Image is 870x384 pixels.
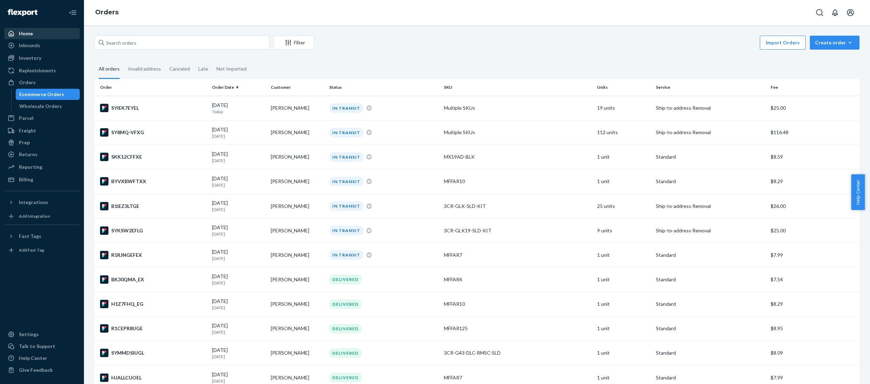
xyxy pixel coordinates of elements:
img: website_grey.svg [11,18,17,24]
button: Help Center [851,174,865,210]
a: Parcel [4,113,80,124]
div: MFFAR4 [444,276,591,283]
div: MFFAR125 [444,325,591,332]
div: R1RJNGEFEX [100,251,206,259]
a: Add Integration [4,211,80,222]
p: [DATE] [212,280,265,286]
td: [PERSON_NAME] [268,243,327,267]
a: Inventory [4,52,80,64]
a: Orders [95,8,119,16]
div: [DATE] [212,322,265,335]
div: Integrations [19,199,48,206]
div: Reporting [19,164,42,171]
button: Create order [810,36,860,50]
div: MFFAR7 [444,252,591,259]
td: [PERSON_NAME] [268,267,327,292]
a: Help Center [4,353,80,364]
td: [PERSON_NAME] [268,194,327,218]
div: Filter [274,39,314,46]
div: DELIVERED [329,348,362,358]
div: Orders [19,79,36,86]
input: Search orders [94,36,269,50]
p: Standard [656,300,765,307]
p: Standard [656,252,765,259]
th: SKU [441,79,594,96]
div: SKK12CFFXE [100,153,206,161]
div: All orders [99,60,120,79]
td: [PERSON_NAME] [268,316,327,341]
td: 112 units [594,120,653,145]
button: Give Feedback [4,364,80,376]
div: Late [198,60,208,78]
div: SYIEK7EYEL [100,104,206,112]
img: Flexport logo [8,9,37,16]
div: SY8MQ-VFXG [100,128,206,137]
p: [DATE] [212,255,265,261]
td: $26.00 [768,194,860,218]
td: $25.00 [768,96,860,120]
div: DELIVERED [329,299,362,309]
div: 3CR-G43-DLC-RMSC-SLD [444,349,591,356]
td: 1 unit [594,292,653,316]
th: Fee [768,79,860,96]
div: [DATE] [212,126,265,139]
button: Fast Tags [4,231,80,242]
p: [DATE] [212,378,265,384]
p: [DATE] [212,207,265,212]
a: Add Fast Tag [4,245,80,256]
div: Billing [19,176,33,183]
a: Orders [4,77,80,88]
td: $8.95 [768,316,860,341]
td: Ship-to-address Removal [653,120,768,145]
div: Domain Overview [27,45,63,49]
a: Home [4,28,80,39]
div: Ecommerce Orders [19,91,64,98]
div: Not Imported [217,60,247,78]
div: Prep [19,139,30,146]
p: [DATE] [212,354,265,360]
div: MFFAR10 [444,178,591,185]
div: R1CEPR8UGE [100,324,206,333]
a: Replenishments [4,65,80,76]
div: Home [19,30,33,37]
div: Create order [815,39,854,46]
div: Canceled [169,60,190,78]
p: Standard [656,178,765,185]
div: Domain: [DOMAIN_NAME] [18,18,77,24]
button: Close Navigation [66,6,80,20]
div: 3CR-GLK-SLD-KIT [444,203,591,210]
button: Filter [274,36,314,50]
p: Standard [656,276,765,283]
td: [PERSON_NAME] [268,292,327,316]
img: tab_domain_overview_orange.svg [19,44,24,50]
td: 1 unit [594,316,653,341]
a: Prep [4,137,80,148]
p: Standard [656,349,765,356]
a: Ecommerce Orders [16,89,80,100]
td: Multiple SKUs [441,96,594,120]
td: 9 units [594,218,653,243]
div: Returns [19,151,37,158]
a: Settings [4,329,80,340]
div: DELIVERED [329,275,362,284]
button: Open Search Box [813,6,827,20]
div: [DATE] [212,200,265,212]
div: SYKSW2EFLG [100,226,206,235]
div: DELIVERED [329,324,362,333]
div: Add Fast Tag [19,247,44,253]
td: $7.54 [768,267,860,292]
div: 3CR-GLK19-SLD-KIT [444,227,591,234]
div: Replenishments [19,67,56,74]
div: Settings [19,331,39,338]
div: [DATE] [212,273,265,286]
div: MFFAR10 [444,300,591,307]
div: HJALLCUOEL [100,374,206,382]
td: [PERSON_NAME] [268,218,327,243]
td: 1 unit [594,341,653,365]
div: IN TRANSIT [329,103,363,113]
p: [DATE] [212,182,265,188]
a: Inbounds [4,40,80,51]
a: Freight [4,125,80,136]
td: $116.48 [768,120,860,145]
